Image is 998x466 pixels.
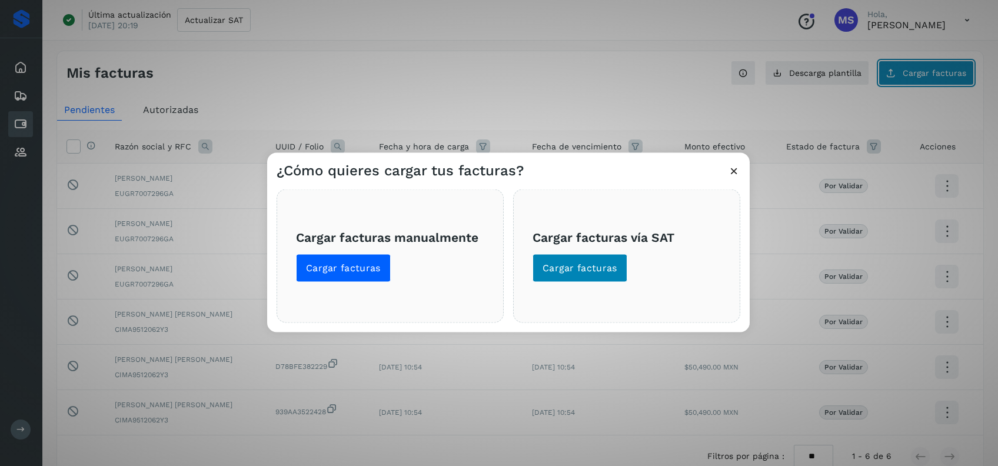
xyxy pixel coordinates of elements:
[296,229,484,244] h3: Cargar facturas manualmente
[306,262,381,275] span: Cargar facturas
[296,254,391,282] button: Cargar facturas
[533,229,721,244] h3: Cargar facturas vía SAT
[533,254,627,282] button: Cargar facturas
[277,162,524,179] h3: ¿Cómo quieres cargar tus facturas?
[543,262,617,275] span: Cargar facturas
